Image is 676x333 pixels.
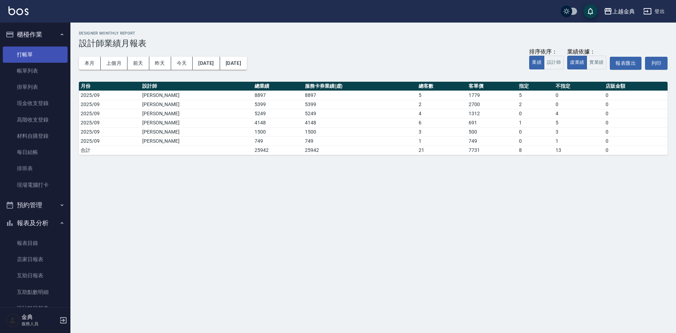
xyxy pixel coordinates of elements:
td: 0 [604,136,668,146]
td: 500 [467,127,517,136]
td: 7731 [467,146,517,155]
td: 0 [604,100,668,109]
td: 1312 [467,109,517,118]
td: 4148 [303,118,417,127]
th: 指定 [517,82,554,91]
p: 服務人員 [21,321,57,327]
td: 5249 [253,109,303,118]
td: 2700 [467,100,517,109]
table: a dense table [79,82,668,155]
td: [PERSON_NAME] [140,118,253,127]
a: 排班表 [3,160,68,177]
td: 3 [554,127,604,136]
a: 互助日報表 [3,267,68,284]
img: Person [6,313,20,327]
td: 749 [303,136,417,146]
td: 8897 [303,91,417,100]
a: 帳單列表 [3,63,68,79]
button: 實業績 [587,56,606,69]
td: 合計 [79,146,140,155]
td: 0 [604,127,668,136]
td: 2025/09 [79,136,140,146]
td: 25942 [253,146,303,155]
a: 高階收支登錄 [3,112,68,128]
a: 互助點數明細 [3,284,68,300]
button: 本月 [79,57,101,70]
td: 25942 [303,146,417,155]
td: 691 [467,118,517,127]
th: 店販金額 [604,82,668,91]
td: [PERSON_NAME] [140,100,253,109]
td: 0 [604,118,668,127]
td: [PERSON_NAME] [140,136,253,146]
a: 材料自購登錄 [3,128,68,144]
td: 0 [604,109,668,118]
button: 報表及分析 [3,214,68,232]
td: 0 [554,100,604,109]
td: 1 [417,136,467,146]
td: 2025/09 [79,127,140,136]
button: 前天 [127,57,149,70]
td: 5399 [303,100,417,109]
button: 虛業績 [567,56,587,69]
td: 1500 [303,127,417,136]
button: 上越金典 [601,4,638,19]
td: 1779 [467,91,517,100]
h3: 設計師業績月報表 [79,38,668,48]
button: [DATE] [220,57,247,70]
th: 客單價 [467,82,517,91]
th: 月份 [79,82,140,91]
td: 1 [517,118,554,127]
button: save [583,4,597,18]
a: 每日結帳 [3,144,68,160]
button: 業績 [529,56,544,69]
td: 2025/09 [79,118,140,127]
td: [PERSON_NAME] [140,91,253,100]
div: 業績依據： [567,48,606,56]
td: 2025/09 [79,100,140,109]
a: 設計師日報表 [3,300,68,316]
td: 4148 [253,118,303,127]
td: 0 [517,127,554,136]
td: 749 [253,136,303,146]
button: 列印 [645,57,668,70]
td: 2 [517,100,554,109]
button: 設計師 [544,56,564,69]
th: 總客數 [417,82,467,91]
td: 21 [417,146,467,155]
a: 現場電腦打卡 [3,177,68,193]
td: 1 [554,136,604,146]
td: 3 [417,127,467,136]
th: 服務卡券業績(虛) [303,82,417,91]
td: 5 [554,118,604,127]
th: 總業績 [253,82,303,91]
button: 報表匯出 [610,57,641,70]
td: 8 [517,146,554,155]
td: 4 [417,109,467,118]
h2: Designer Monthly Report [79,31,668,36]
img: Logo [8,6,29,15]
td: [PERSON_NAME] [140,127,253,136]
div: 上越金典 [612,7,635,16]
button: [DATE] [193,57,220,70]
td: 5 [517,91,554,100]
td: 4 [554,109,604,118]
a: 掛單列表 [3,79,68,95]
td: 2 [417,100,467,109]
td: 8897 [253,91,303,100]
td: 6 [417,118,467,127]
a: 報表目錄 [3,235,68,251]
div: 排序依序： [529,48,564,56]
td: 2025/09 [79,91,140,100]
button: 昨天 [149,57,171,70]
button: 上個月 [101,57,127,70]
td: 2025/09 [79,109,140,118]
button: 預約管理 [3,196,68,214]
td: 5249 [303,109,417,118]
a: 打帳單 [3,47,68,63]
td: 0 [604,91,668,100]
td: 0 [604,146,668,155]
th: 不指定 [554,82,604,91]
td: 0 [517,109,554,118]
